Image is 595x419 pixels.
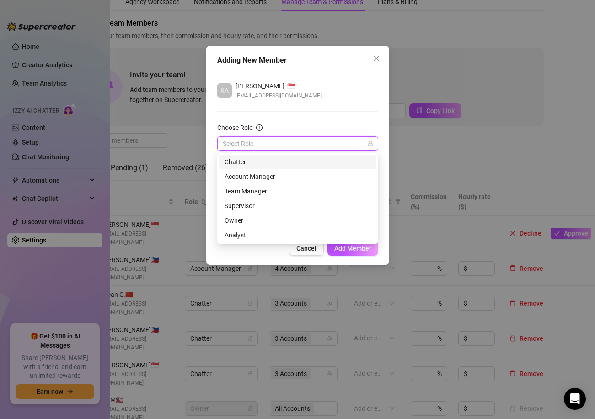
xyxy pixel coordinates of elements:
div: Open Intercom Messenger [564,388,586,410]
span: [EMAIL_ADDRESS][DOMAIN_NAME] [236,91,322,100]
span: close [373,55,380,62]
div: Owner [225,215,371,226]
div: Analyst [225,230,371,240]
button: Close [369,51,384,66]
span: lock [368,141,373,146]
div: 🇸🇬 [236,81,322,91]
button: Cancel [289,241,324,256]
div: Account Manager [225,172,371,182]
div: Owner [219,213,376,228]
div: Supervisor [225,201,371,211]
span: Close [369,55,384,62]
div: Chatter [219,155,376,169]
button: Add Member [327,241,378,256]
span: KA [220,86,229,96]
span: info-circle [256,124,263,131]
span: [PERSON_NAME] [236,81,284,91]
div: Choose Role [217,123,252,133]
div: Team Manager [219,184,376,199]
div: Chatter [225,157,371,167]
div: Analyst [219,228,376,242]
div: Account Manager [219,169,376,184]
div: Supervisor [219,199,376,213]
span: Add Member [334,245,371,252]
div: Team Manager [225,186,371,196]
span: Cancel [296,245,316,252]
div: Adding New Member [217,55,378,66]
